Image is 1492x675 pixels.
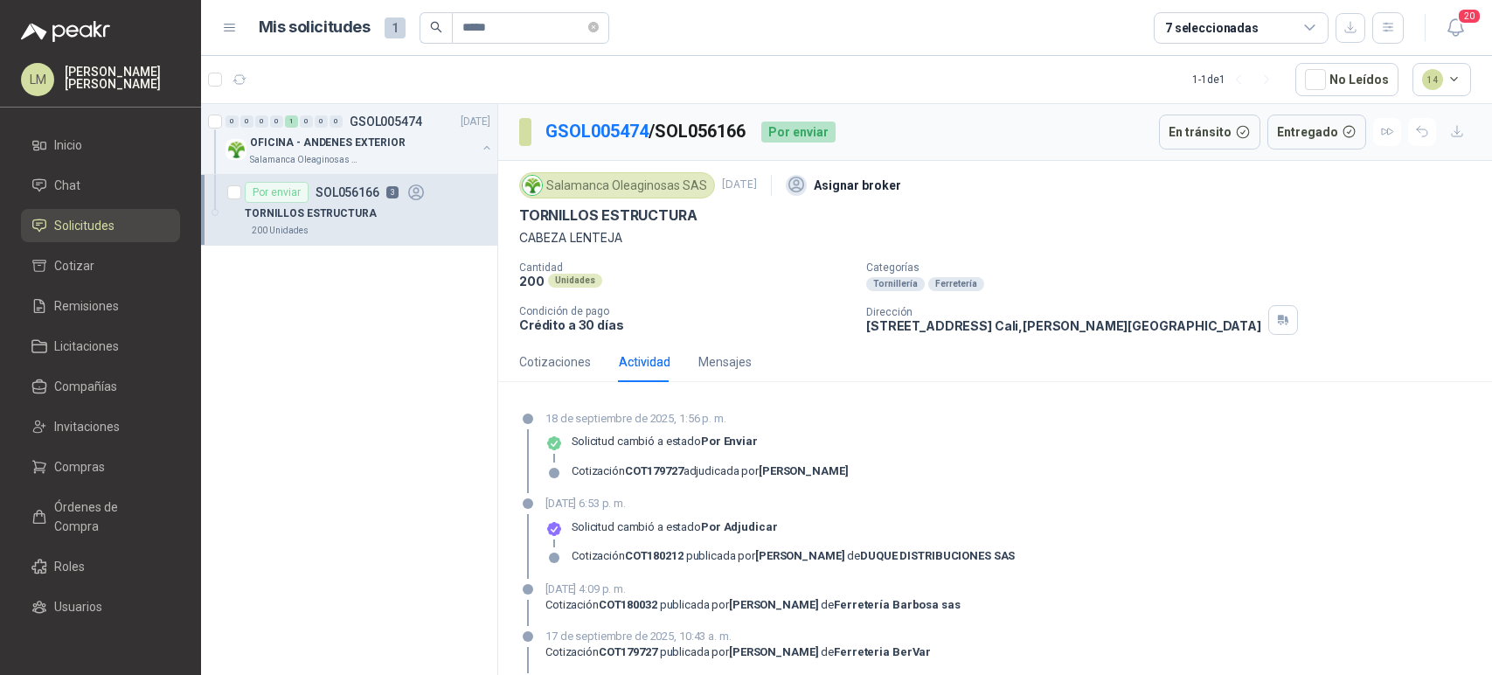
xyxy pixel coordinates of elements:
button: 20 [1440,12,1471,44]
strong: COT180032 [599,598,657,611]
img: Company Logo [226,139,246,160]
button: En tránsito [1159,115,1260,150]
a: Usuarios [21,590,180,623]
strong: [PERSON_NAME] [729,598,818,611]
p: Asignar broker [814,176,901,195]
span: Solicitudes [54,216,115,235]
div: 0 [270,115,283,128]
p: Cantidad [519,261,852,274]
p: Categorías [866,261,1485,274]
a: Solicitudes [21,209,180,242]
div: Cotización adjudicada por [572,464,849,478]
div: 200 Unidades [245,224,316,238]
span: Compañías [54,377,117,396]
p: 18 de septiembre de 2025, 1:56 p. m. [545,410,849,428]
span: Chat [54,176,80,195]
strong: [PERSON_NAME] [759,464,848,477]
strong: Ferretería Barbosa sas [834,598,960,611]
strong: COT179727 [599,645,657,658]
a: Chat [21,169,180,202]
span: Órdenes de Compra [54,498,163,536]
p: Solicitud cambió a estado [572,435,758,449]
span: Compras [54,457,105,477]
a: Categorías [21,630,180,664]
a: Licitaciones [21,330,180,363]
button: 14 [1412,63,1472,96]
div: Salamanca Oleaginosas SAS [519,172,715,198]
a: Órdenes de Compra [21,491,180,543]
a: 0 0 0 0 1 0 0 0 GSOL005474[DATE] Company LogoOFICINA - ANDENES EXTERIORSalamanca Oleaginosas SAS [226,111,494,167]
span: Inicio [54,136,82,155]
a: Por enviarSOL0561663TORNILLOS ESTRUCTURA200 Unidades [201,175,497,246]
div: 1 - 1 de 1 [1192,66,1281,94]
div: Cotización publicada por de [572,549,1015,563]
strong: [PERSON_NAME] [729,645,818,658]
p: [DATE] 4:09 p. m. [545,581,961,598]
p: Condición de pago [519,305,852,317]
a: Roles [21,550,180,583]
p: 200 [519,274,545,289]
strong: COT180212 [625,549,684,562]
p: Dirección [866,306,1261,318]
img: Logo peakr [21,21,110,42]
div: Cotizaciones [519,352,591,372]
span: 1 [385,17,406,38]
strong: DUQUE DISTRIBUCIONES SAS [860,549,1015,562]
div: 0 [315,115,328,128]
a: Remisiones [21,289,180,323]
p: [DATE] [722,177,757,193]
span: Cotizar [54,256,94,275]
span: Licitaciones [54,337,119,356]
p: TORNILLOS ESTRUCTURA [245,205,377,222]
p: GSOL005474 [350,115,422,128]
p: Crédito a 30 días [519,317,852,332]
p: 17 de septiembre de 2025, 10:43 a. m. [545,628,931,645]
a: Invitaciones [21,410,180,443]
a: Cotizar [21,249,180,282]
p: [DATE] [461,114,490,130]
div: LM [21,63,54,96]
strong: COT179727 [625,464,684,477]
p: Salamanca Oleaginosas SAS [250,153,360,167]
div: 0 [255,115,268,128]
strong: Por adjudicar [701,520,777,533]
p: SOL056166 [316,186,379,198]
div: 1 [285,115,298,128]
p: 3 [386,186,399,198]
strong: [PERSON_NAME] [755,549,844,562]
p: TORNILLOS ESTRUCTURA [519,206,697,225]
div: Mensajes [698,352,752,372]
button: Entregado [1267,115,1367,150]
div: Cotización publicada por de [545,645,931,659]
div: 0 [240,115,253,128]
span: 20 [1457,8,1482,24]
p: OFICINA - ANDENES EXTERIOR [250,135,406,151]
div: 7 seleccionadas [1165,18,1259,38]
div: Ferretería [928,277,984,291]
a: Compras [21,450,180,484]
strong: Por enviar [701,435,758,448]
strong: Ferreteria BerVar [834,645,931,658]
span: Remisiones [54,296,119,316]
p: [DATE] 6:53 p. m. [545,495,1015,512]
p: [STREET_ADDRESS] Cali , [PERSON_NAME][GEOGRAPHIC_DATA] [866,318,1261,333]
div: 0 [330,115,343,128]
p: Solicitud cambió a estado [572,520,777,534]
p: [PERSON_NAME] [PERSON_NAME] [65,66,180,90]
div: 0 [226,115,239,128]
div: Por enviar [245,182,309,203]
a: Compañías [21,370,180,403]
span: close-circle [588,19,599,36]
p: / SOL056166 [545,118,747,145]
div: Actividad [619,352,670,372]
a: Inicio [21,129,180,162]
div: Por enviar [761,122,836,143]
span: close-circle [588,22,599,32]
div: Cotización publicada por de [545,598,961,612]
div: Tornillería [866,277,925,291]
div: 0 [300,115,313,128]
p: CABEZA LENTEJA [519,228,1471,247]
span: Roles [54,557,85,576]
div: Unidades [548,274,602,288]
span: Invitaciones [54,417,120,436]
